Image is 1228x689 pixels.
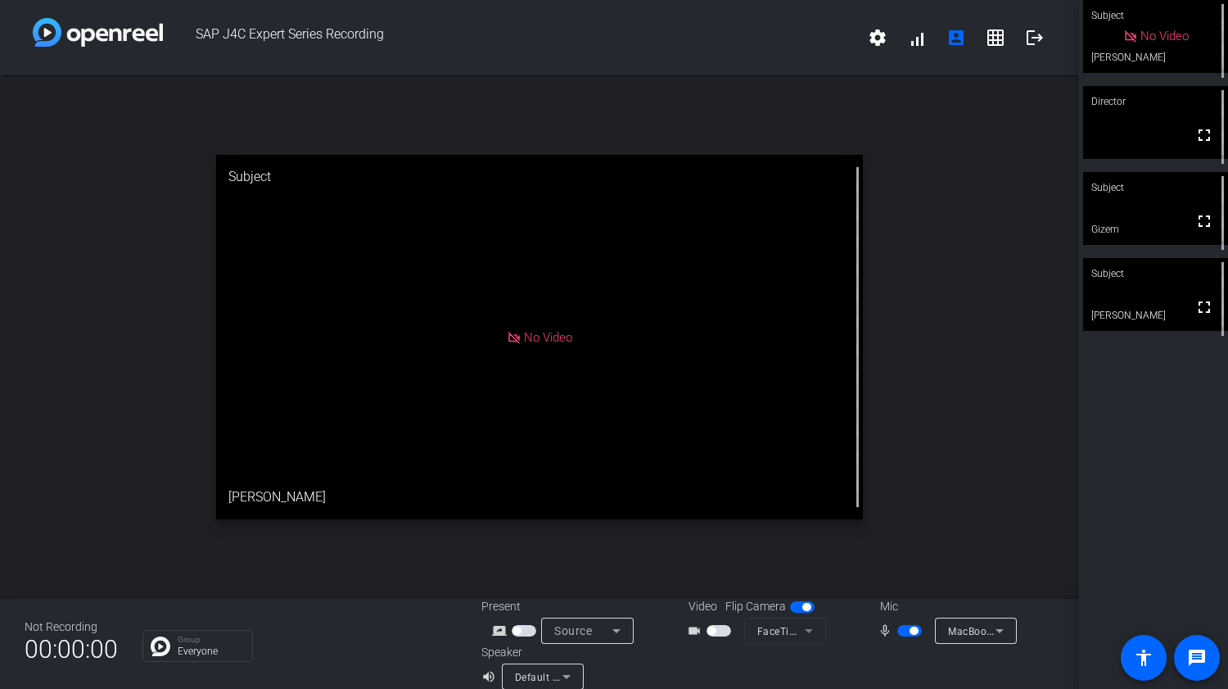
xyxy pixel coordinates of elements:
mat-icon: volume_up [481,667,501,687]
span: SAP J4C Expert Series Recording [163,18,858,57]
p: Everyone [178,646,244,656]
span: Source [554,624,592,637]
mat-icon: accessibility [1134,648,1154,668]
div: Present [481,598,645,615]
img: Chat Icon [151,637,170,656]
div: Director [1083,86,1228,117]
span: MacBook Pro Microphone (Built-in) [948,624,1115,637]
span: Video [688,598,717,615]
div: Not Recording [25,619,118,636]
mat-icon: settings [868,28,887,48]
div: Subject [1083,258,1228,289]
span: 00:00:00 [25,629,118,669]
span: Flip Camera [725,598,786,615]
mat-icon: videocam_outline [687,621,707,641]
div: Subject [216,155,864,199]
button: signal_cellular_alt [897,18,937,57]
p: Group [178,636,244,644]
span: No Video [1140,29,1189,43]
mat-icon: fullscreen [1194,125,1214,145]
div: Subject [1083,172,1228,203]
div: Speaker [481,644,580,661]
span: No Video [524,329,572,344]
mat-icon: logout [1025,28,1045,48]
mat-icon: mic_none [878,621,897,641]
mat-icon: grid_on [986,28,1005,48]
mat-icon: screen_share_outline [492,621,512,641]
mat-icon: account_box [946,28,966,48]
img: white-gradient.svg [33,18,163,47]
span: Default - MacBook Pro Speakers (Built-in) [515,670,712,683]
mat-icon: fullscreen [1194,297,1214,317]
mat-icon: fullscreen [1194,211,1214,231]
mat-icon: message [1187,648,1207,668]
div: Mic [864,598,1027,615]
